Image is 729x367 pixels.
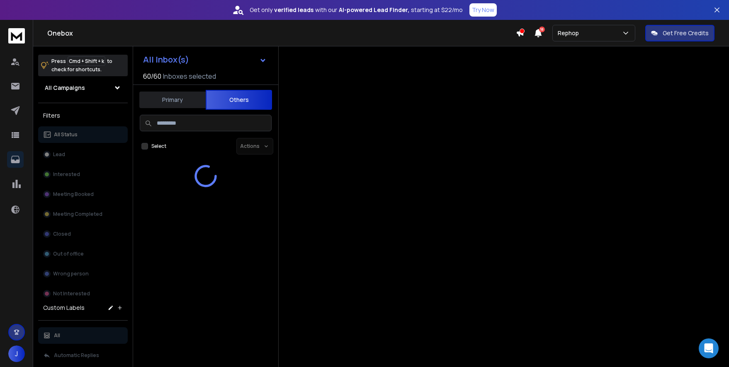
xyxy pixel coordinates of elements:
[139,91,206,109] button: Primary
[8,28,25,43] img: logo
[151,143,166,150] label: Select
[51,57,112,74] p: Press to check for shortcuts.
[250,6,463,14] p: Get only with our starting at $22/mo
[699,338,719,358] div: Open Intercom Messenger
[43,304,85,312] h3: Custom Labels
[472,6,494,14] p: Try Now
[558,29,582,37] p: Rephop
[663,29,709,37] p: Get Free Credits
[274,6,313,14] strong: verified leads
[645,25,714,41] button: Get Free Credits
[45,84,85,92] h1: All Campaigns
[339,6,409,14] strong: AI-powered Lead Finder,
[38,110,128,121] h3: Filters
[539,27,545,32] span: 18
[8,345,25,362] button: J
[143,71,161,81] span: 60 / 60
[143,56,189,64] h1: All Inbox(s)
[206,90,272,110] button: Others
[163,71,216,81] h3: Inboxes selected
[136,51,273,68] button: All Inbox(s)
[38,80,128,96] button: All Campaigns
[47,28,516,38] h1: Onebox
[469,3,497,17] button: Try Now
[68,56,105,66] span: Cmd + Shift + k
